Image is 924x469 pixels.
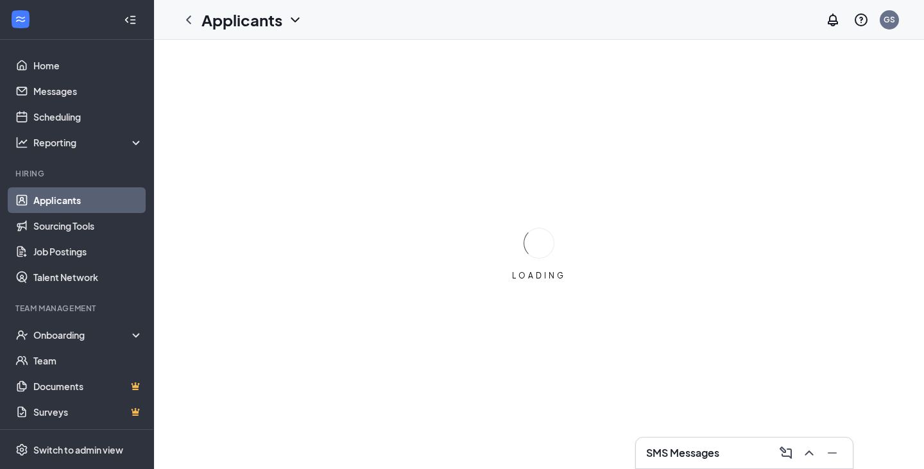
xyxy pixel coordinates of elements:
[822,443,843,463] button: Minimize
[33,399,143,425] a: SurveysCrown
[15,303,141,314] div: Team Management
[201,9,282,31] h1: Applicants
[825,12,841,28] svg: Notifications
[778,445,794,461] svg: ComposeMessage
[33,328,132,341] div: Onboarding
[799,443,819,463] button: ChevronUp
[776,443,796,463] button: ComposeMessage
[15,136,28,149] svg: Analysis
[33,187,143,213] a: Applicants
[33,348,143,373] a: Team
[14,13,27,26] svg: WorkstreamLogo
[884,14,895,25] div: GS
[33,443,123,456] div: Switch to admin view
[33,78,143,104] a: Messages
[646,446,719,460] h3: SMS Messages
[124,13,137,26] svg: Collapse
[181,12,196,28] svg: ChevronLeft
[15,328,28,341] svg: UserCheck
[33,53,143,78] a: Home
[507,270,571,281] div: LOADING
[33,104,143,130] a: Scheduling
[801,445,817,461] svg: ChevronUp
[825,445,840,461] svg: Minimize
[15,168,141,179] div: Hiring
[33,373,143,399] a: DocumentsCrown
[33,264,143,290] a: Talent Network
[853,12,869,28] svg: QuestionInfo
[15,443,28,456] svg: Settings
[287,12,303,28] svg: ChevronDown
[33,213,143,239] a: Sourcing Tools
[33,136,144,149] div: Reporting
[33,239,143,264] a: Job Postings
